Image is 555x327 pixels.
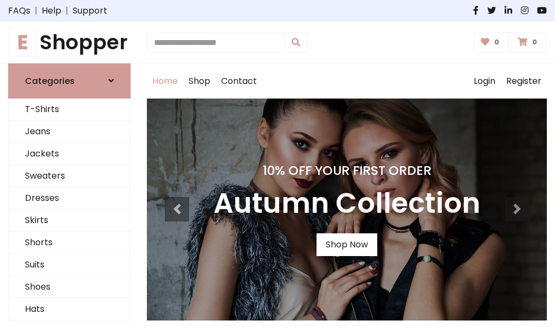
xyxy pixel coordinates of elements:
[530,37,540,47] span: 0
[511,32,547,53] a: 0
[317,233,377,256] a: Shop Now
[9,298,130,321] a: Hats
[183,64,216,99] a: Shop
[9,143,130,165] a: Jackets
[30,4,42,17] span: |
[501,64,547,99] a: Register
[8,30,131,55] h1: Shopper
[147,64,183,99] a: Home
[8,63,131,99] a: Categories
[9,210,130,232] a: Skirts
[214,187,480,220] h3: Autumn Collection
[8,30,131,55] a: EShopper
[8,4,30,17] a: FAQs
[9,254,130,276] a: Suits
[9,121,130,143] a: Jeans
[9,276,130,298] a: Shoes
[492,37,502,47] span: 0
[468,64,501,99] a: Login
[214,163,480,178] h4: 10% Off Your First Order
[474,32,509,53] a: 0
[25,76,75,86] h6: Categories
[9,232,130,254] a: Shorts
[9,187,130,210] a: Dresses
[9,165,130,187] a: Sweaters
[216,64,262,99] a: Contact
[42,4,61,17] a: Help
[9,99,130,121] a: T-Shirts
[8,28,37,57] span: E
[73,4,107,17] a: Support
[61,4,73,17] span: |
